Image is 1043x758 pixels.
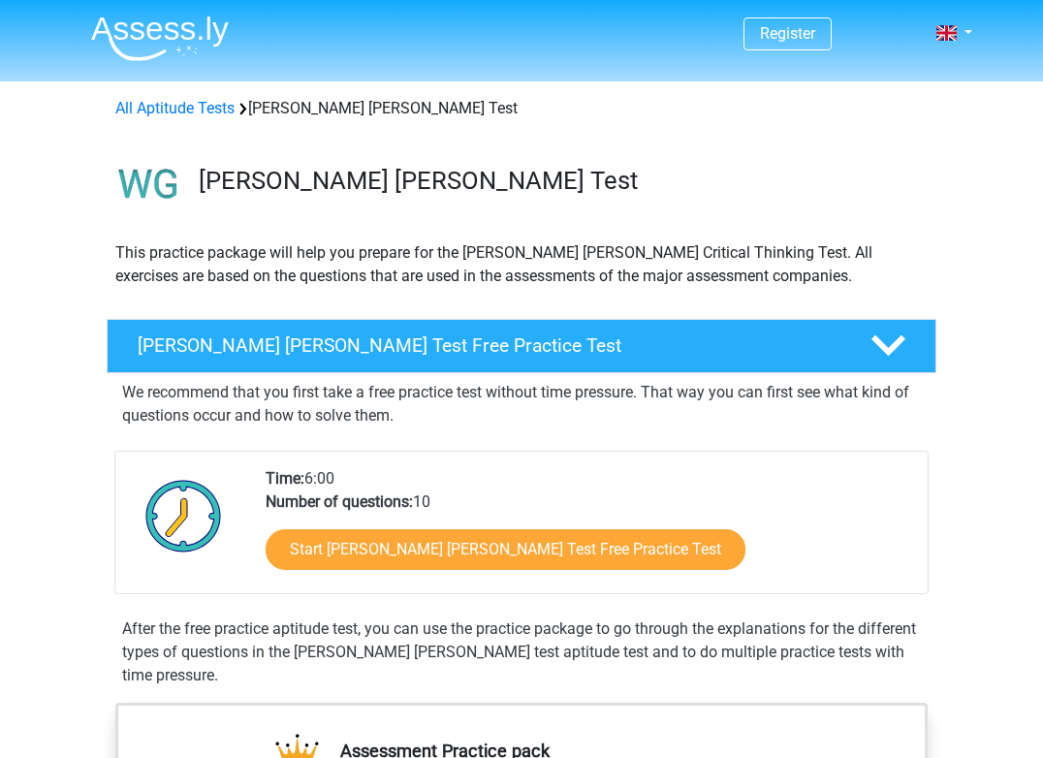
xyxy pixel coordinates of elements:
a: [PERSON_NAME] [PERSON_NAME] Test Free Practice Test [99,319,944,373]
img: watson glaser test [108,143,190,226]
p: This practice package will help you prepare for the [PERSON_NAME] [PERSON_NAME] Critical Thinking... [115,241,928,288]
img: Assessly [91,16,229,61]
b: Number of questions: [266,492,413,511]
h4: [PERSON_NAME] [PERSON_NAME] Test Free Practice Test [138,334,839,357]
b: Time: [266,469,304,488]
img: Clock [135,467,233,564]
div: [PERSON_NAME] [PERSON_NAME] Test [108,97,935,120]
a: All Aptitude Tests [115,99,235,117]
h3: [PERSON_NAME] [PERSON_NAME] Test [199,166,921,196]
div: 6:00 10 [251,467,927,593]
a: Register [760,24,815,43]
div: After the free practice aptitude test, you can use the practice package to go through the explana... [114,617,929,687]
p: We recommend that you first take a free practice test without time pressure. That way you can fir... [122,381,921,427]
a: Start [PERSON_NAME] [PERSON_NAME] Test Free Practice Test [266,529,745,570]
